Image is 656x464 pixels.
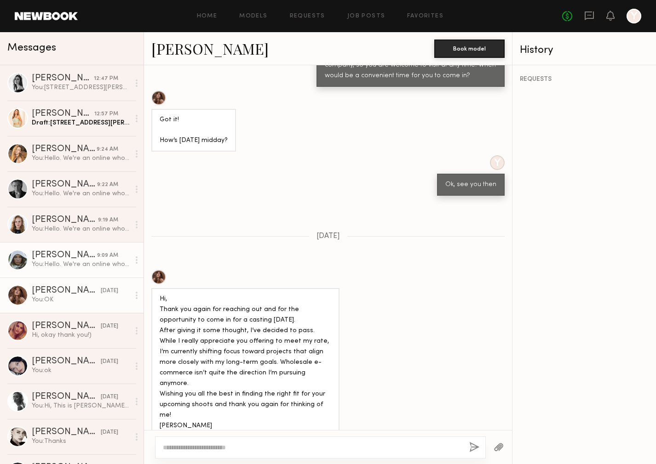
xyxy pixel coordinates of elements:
div: You: Hello. We're an online wholesale clothing company. You can find us by searching for hapticsu... [32,225,130,233]
div: [DATE] [101,428,118,437]
div: [DATE] [101,393,118,402]
div: 9:19 AM [98,216,118,225]
div: You: Thanks [32,437,130,446]
div: [PERSON_NAME] [32,74,94,83]
div: [PERSON_NAME] [32,180,97,189]
div: [DATE] [101,357,118,366]
span: Messages [7,43,56,53]
div: History [520,45,649,56]
div: 9:22 AM [97,181,118,189]
div: [PERSON_NAME] [32,428,101,437]
div: Got it! How’s [DATE] midday? [160,115,228,147]
div: Draft: [STREET_ADDRESS][PERSON_NAME] Your rate is And please let me know your available time. [32,119,130,127]
a: Models [239,13,267,19]
div: [PERSON_NAME] [32,109,94,119]
div: You: Hello. We're an online wholesale clothing company. You can find us by searching for hapticsu... [32,154,130,163]
div: [PERSON_NAME] [32,392,101,402]
div: Hi, Thank you again for reaching out and for the opportunity to come in for a casting [DATE]. Aft... [160,294,331,431]
div: [PERSON_NAME] [32,251,97,260]
div: [DATE] [101,322,118,331]
a: Book model [434,44,505,52]
div: You: OK [32,295,130,304]
div: You: ok [32,366,130,375]
div: Hi, okay thank you!) [32,331,130,340]
div: You: Hi, This is [PERSON_NAME] from Hapticsusa, wholesale company. Can you stop by for the castin... [32,402,130,410]
div: [DATE] [101,287,118,295]
span: [DATE] [316,232,340,240]
div: You: Hello. We're an online wholesale clothing company. We're looking for a new model for our pho... [32,260,130,269]
div: [PERSON_NAME] [32,215,98,225]
div: 12:57 PM [94,110,118,119]
div: Ok, see you then [445,180,496,190]
div: [PERSON_NAME] [32,286,101,295]
div: [PERSON_NAME] [32,322,101,331]
a: [PERSON_NAME] [151,39,269,58]
a: Y [627,9,641,23]
div: 12:47 PM [94,74,118,83]
div: REQUESTS [520,76,649,83]
div: You: Hello. We're an online wholesale clothing company. You can find us by searching for hapticsu... [32,189,130,198]
div: You: [STREET_ADDRESS][PERSON_NAME] What time can you be here? [32,83,130,92]
div: [PERSON_NAME] [32,145,97,154]
a: Job Posts [347,13,386,19]
div: 9:09 AM [97,251,118,260]
div: [PERSON_NAME] [32,357,101,366]
a: Favorites [407,13,443,19]
a: Home [197,13,218,19]
button: Book model [434,40,505,58]
a: Requests [290,13,325,19]
div: 9:24 AM [97,145,118,154]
